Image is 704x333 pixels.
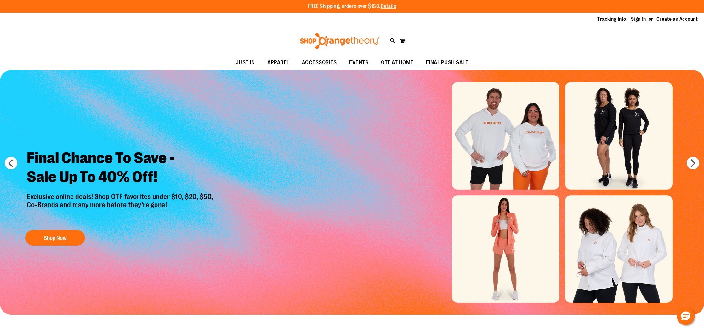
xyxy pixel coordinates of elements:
[230,56,261,70] a: JUST IN
[656,16,698,23] a: Create an Account
[302,56,337,70] span: ACCESSORIES
[631,16,646,23] a: Sign In
[349,56,368,70] span: EVENTS
[299,33,381,49] img: Shop Orangetheory
[5,157,17,169] button: prev
[597,16,626,23] a: Tracking Info
[261,56,296,70] a: APPAREL
[426,56,468,70] span: FINAL PUSH SALE
[677,307,695,325] button: Hello, have a question? Let’s chat.
[296,56,343,70] a: ACCESSORIES
[381,56,413,70] span: OTF AT HOME
[375,56,420,70] a: OTF AT HOME
[22,144,219,193] h2: Final Chance To Save - Sale Up To 40% Off!
[343,56,375,70] a: EVENTS
[236,56,255,70] span: JUST IN
[22,193,219,224] p: Exclusive online deals! Shop OTF favorites under $10, $20, $50, Co-Brands and many more before th...
[25,230,85,246] button: Shop Now
[22,144,219,249] a: Final Chance To Save -Sale Up To 40% Off! Exclusive online deals! Shop OTF favorites under $10, $...
[381,3,396,9] a: Details
[267,56,289,70] span: APPAREL
[687,157,699,169] button: next
[420,56,475,70] a: FINAL PUSH SALE
[308,3,396,10] p: FREE Shipping, orders over $150.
